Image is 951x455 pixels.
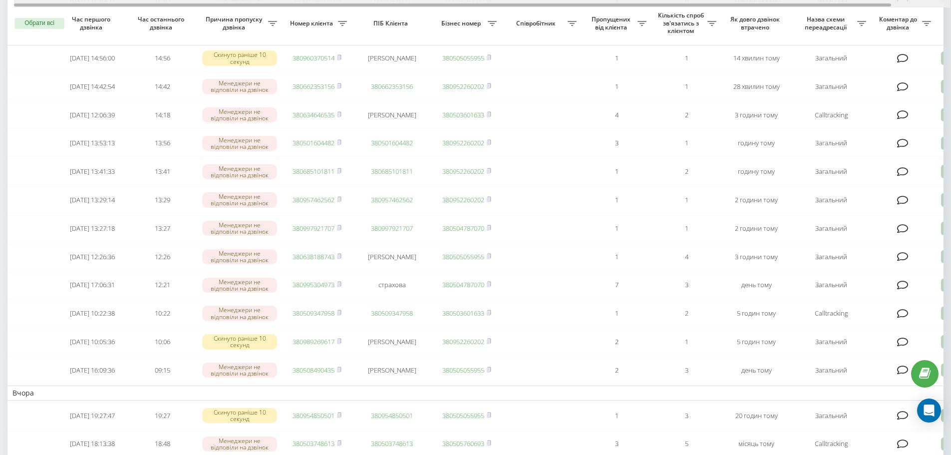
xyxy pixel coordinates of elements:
[721,300,791,327] td: 5 годин тому
[371,138,413,147] a: 380501604482
[442,411,484,420] a: 380505055955
[791,102,871,128] td: Calltracking
[442,195,484,204] a: 380952260202
[721,187,791,213] td: 2 години тому
[57,158,127,185] td: [DATE] 13:41:33
[582,102,651,128] td: 4
[582,403,651,429] td: 1
[791,329,871,355] td: Загальний
[917,399,941,423] div: Open Intercom Messenger
[293,138,334,147] a: 380501604482
[57,403,127,429] td: [DATE] 19:27:47
[127,329,197,355] td: 10:06
[721,357,791,384] td: день тому
[651,329,721,355] td: 1
[651,158,721,185] td: 2
[582,300,651,327] td: 1
[651,130,721,157] td: 1
[721,158,791,185] td: годину тому
[437,19,488,27] span: Бізнес номер
[202,192,277,207] div: Менеджери не відповіли на дзвінок
[721,244,791,270] td: 3 години тому
[582,158,651,185] td: 1
[360,19,423,27] span: ПІБ Клієнта
[127,158,197,185] td: 13:41
[352,357,432,384] td: [PERSON_NAME]
[293,195,334,204] a: 380957462562
[127,187,197,213] td: 13:29
[721,403,791,429] td: 20 годин тому
[14,18,64,29] button: Обрати всі
[721,215,791,242] td: 2 години тому
[791,403,871,429] td: Загальний
[729,15,783,31] span: Як довго дзвінок втрачено
[507,19,568,27] span: Співробітник
[371,224,413,233] a: 380997921707
[582,130,651,157] td: 3
[442,366,484,375] a: 380505055955
[371,439,413,448] a: 380503748613
[352,244,432,270] td: [PERSON_NAME]
[127,215,197,242] td: 13:27
[442,337,484,346] a: 380952260202
[791,272,871,298] td: Загальний
[57,244,127,270] td: [DATE] 12:26:36
[651,102,721,128] td: 2
[721,130,791,157] td: годину тому
[202,334,277,349] div: Скинуто раніше 10 секунд
[721,329,791,355] td: 5 годин тому
[57,102,127,128] td: [DATE] 12:06:39
[587,15,637,31] span: Пропущених від клієнта
[293,224,334,233] a: 380997921707
[57,329,127,355] td: [DATE] 10:05:36
[582,45,651,71] td: 1
[57,272,127,298] td: [DATE] 17:06:31
[293,53,334,62] a: 380960370514
[352,272,432,298] td: страхова
[721,102,791,128] td: 3 години тому
[442,309,484,318] a: 380503601633
[651,73,721,100] td: 1
[293,280,334,289] a: 380995304973
[127,403,197,429] td: 19:27
[442,138,484,147] a: 380952260202
[651,403,721,429] td: 3
[202,363,277,378] div: Менеджери не відповіли на дзвінок
[651,300,721,327] td: 2
[796,15,857,31] span: Назва схеми переадресації
[791,130,871,157] td: Загальний
[442,110,484,119] a: 380503601633
[442,439,484,448] a: 380505760693
[352,329,432,355] td: [PERSON_NAME]
[352,45,432,71] td: [PERSON_NAME]
[202,249,277,264] div: Менеджери не відповіли на дзвінок
[791,300,871,327] td: Calltracking
[202,15,268,31] span: Причина пропуску дзвінка
[202,50,277,65] div: Скинуто раніше 10 секунд
[371,195,413,204] a: 380957462562
[442,82,484,91] a: 380952260202
[442,224,484,233] a: 380504787070
[127,272,197,298] td: 12:21
[202,221,277,236] div: Менеджери не відповіли на дзвінок
[656,11,707,35] span: Кількість спроб зв'язатись з клієнтом
[202,437,277,452] div: Менеджери не відповіли на дзвінок
[202,136,277,151] div: Менеджери не відповіли на дзвінок
[127,45,197,71] td: 14:56
[371,167,413,176] a: 380685101811
[442,167,484,176] a: 380952260202
[582,187,651,213] td: 1
[651,244,721,270] td: 4
[442,53,484,62] a: 380505055955
[127,73,197,100] td: 14:42
[202,107,277,122] div: Менеджери не відповіли на дзвінок
[293,309,334,318] a: 380509347958
[202,79,277,94] div: Менеджери не відповіли на дзвінок
[127,357,197,384] td: 09:15
[442,252,484,261] a: 380505055955
[202,164,277,179] div: Менеджери не відповіли на дзвінок
[651,187,721,213] td: 1
[791,244,871,270] td: Загальний
[57,357,127,384] td: [DATE] 16:09:36
[721,272,791,298] td: день тому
